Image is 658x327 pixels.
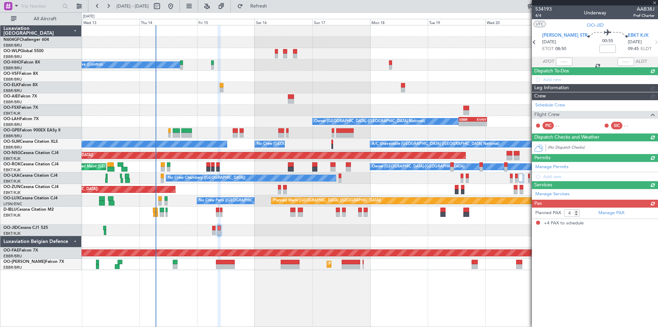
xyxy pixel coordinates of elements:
[628,32,649,39] span: EBKT KJK
[3,117,39,121] a: OO-LAHFalcon 7X
[485,19,543,25] div: Wed 20
[3,140,20,144] span: OO-SLM
[21,1,60,11] input: Trip Number
[584,9,606,16] div: Underway
[459,122,473,126] div: -
[3,72,19,76] span: OO-VSF
[3,226,48,230] a: OO-JIDCessna CJ1 525
[555,46,566,52] span: 08:50
[3,185,21,189] span: OO-ZUN
[3,248,38,253] a: OO-FAEFalcon 7X
[3,60,40,65] a: OO-HHOFalcon 8X
[234,1,275,12] button: Refresh
[3,122,22,127] a: EBBR/BRU
[428,19,485,25] div: Tue 19
[3,88,22,93] a: EBBR/BRU
[255,19,312,25] div: Sat 16
[83,14,95,20] div: [DATE]
[3,128,60,132] a: OO-GPEFalcon 900EX EASy II
[473,117,486,121] div: KVNY
[3,185,59,189] a: OO-ZUNCessna Citation CJ4
[257,139,371,149] div: No Crew [GEOGRAPHIC_DATA] ([GEOGRAPHIC_DATA] National)
[372,139,499,149] div: A/C Unavailable [GEOGRAPHIC_DATA] ([GEOGRAPHIC_DATA] National)
[3,54,22,59] a: EBBR/BRU
[3,208,17,212] span: D-IBLU
[370,19,428,25] div: Mon 18
[3,190,21,195] a: EBKT/KJK
[3,38,20,42] span: N604GF
[197,19,255,25] div: Fri 15
[3,162,21,166] span: OO-ROK
[3,106,38,110] a: OO-FSXFalcon 7X
[3,133,22,139] a: EBBR/BRU
[3,208,54,212] a: D-IBLUCessna Citation M2
[534,21,546,27] button: UTC
[3,38,49,42] a: N604GFChallenger 604
[3,151,21,155] span: OO-NSG
[628,46,639,52] span: 09:45
[3,196,20,200] span: OO-LUX
[587,22,604,29] span: OO-JID
[3,43,22,48] a: EBBR/BRU
[3,72,38,76] a: OO-VSFFalcon 8X
[3,128,20,132] span: OO-GPE
[314,116,425,127] div: Owner [GEOGRAPHIC_DATA] ([GEOGRAPHIC_DATA] National)
[3,260,45,264] span: OO-[PERSON_NAME]
[8,13,74,24] button: All Aircraft
[633,5,655,13] span: AAB38J
[3,226,18,230] span: OO-JID
[3,83,19,87] span: OO-ELK
[3,174,20,178] span: OO-LXA
[3,201,22,207] a: LFSN/ENC
[3,145,22,150] a: EBBR/BRU
[3,254,22,259] a: EBBR/BRU
[636,58,647,65] span: ALDT
[3,94,18,98] span: OO-AIE
[633,13,655,19] span: Pref Charter
[3,174,58,178] a: OO-LXACessna Citation CJ4
[3,179,21,184] a: EBKT/KJK
[329,259,453,269] div: Planned Maint [GEOGRAPHIC_DATA] ([GEOGRAPHIC_DATA] National)
[3,196,58,200] a: OO-LUXCessna Citation CJ4
[3,213,21,218] a: EBKT/KJK
[313,19,370,25] div: Sun 17
[3,248,19,253] span: OO-FAE
[3,77,22,82] a: EBBR/BRU
[273,196,381,206] div: Planned Maint [GEOGRAPHIC_DATA] ([GEOGRAPHIC_DATA])
[542,46,553,52] span: ETOT
[199,196,267,206] div: No Crew Paris ([GEOGRAPHIC_DATA])
[3,83,38,87] a: OO-ELKFalcon 8X
[535,13,552,19] span: 4/4
[3,151,59,155] a: OO-NSGCessna Citation CJ4
[3,111,21,116] a: EBKT/KJK
[372,162,464,172] div: Owner [GEOGRAPHIC_DATA]-[GEOGRAPHIC_DATA]
[18,16,72,21] span: All Aircraft
[3,231,21,236] a: EBKT/KJK
[244,4,273,9] span: Refresh
[3,140,58,144] a: OO-SLMCessna Citation XLS
[3,94,37,98] a: OO-AIEFalcon 7X
[542,32,587,39] span: [PERSON_NAME] STR
[602,38,613,45] span: 00:55
[3,167,21,173] a: EBKT/KJK
[535,5,552,13] span: 534193
[3,66,22,71] a: EBBR/BRU
[139,19,197,25] div: Thu 14
[117,3,149,9] span: [DATE] - [DATE]
[3,49,20,53] span: OO-WLP
[3,156,21,161] a: EBKT/KJK
[459,117,473,121] div: EBBR
[82,19,139,25] div: Wed 13
[3,117,20,121] span: OO-LAH
[3,49,44,53] a: OO-WLPGlobal 5500
[3,265,22,270] a: EBBR/BRU
[3,106,19,110] span: OO-FSX
[3,60,21,65] span: OO-HHO
[543,58,554,65] span: ATOT
[3,162,59,166] a: OO-ROKCessna Citation CJ4
[3,100,22,105] a: EBBR/BRU
[542,39,556,46] span: [DATE]
[641,46,651,52] span: ELDT
[168,173,245,183] div: No Crew Chambery ([GEOGRAPHIC_DATA])
[3,260,64,264] a: OO-[PERSON_NAME]Falcon 7X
